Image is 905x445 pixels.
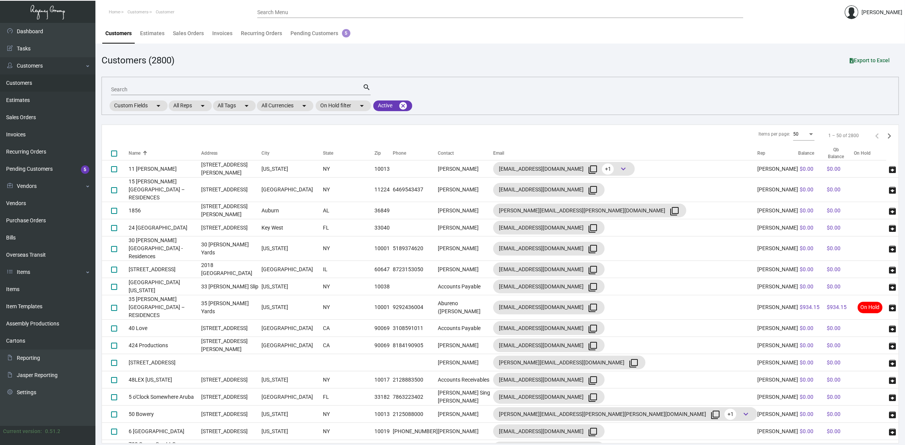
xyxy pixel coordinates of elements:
mat-chip: All Currencies [257,100,313,111]
div: Customers (2800) [102,53,174,67]
mat-icon: filter_none [588,186,597,195]
td: Accounts Receivables [438,371,493,388]
td: [GEOGRAPHIC_DATA] [261,320,323,337]
mat-icon: filter_none [588,244,597,254]
span: archive [888,165,897,174]
div: Estimates [140,29,165,37]
button: archive [886,356,899,369]
td: 36849 [374,202,393,219]
mat-icon: filter_none [588,165,597,174]
td: $0.00 [825,236,854,261]
td: $934.15 [825,295,854,320]
td: [STREET_ADDRESS][PERSON_NAME] [201,337,261,354]
td: 90069 [374,337,393,354]
td: NY [323,371,374,388]
mat-icon: arrow_drop_down [242,101,251,110]
span: $0.00 [800,245,813,251]
td: 48LEX [US_STATE] [129,371,201,388]
td: [PERSON_NAME] [757,388,798,406]
td: 40 Love [129,320,201,337]
td: [STREET_ADDRESS] [201,178,261,202]
div: Zip [374,150,393,157]
td: [US_STATE] [261,278,323,295]
td: 8723153050 [393,261,438,278]
td: [GEOGRAPHIC_DATA] [261,178,323,202]
mat-icon: filter_none [588,376,597,385]
td: 10013 [374,160,393,178]
td: [PERSON_NAME] [438,423,493,440]
div: Name [129,150,201,157]
th: Email [493,146,757,160]
td: [US_STATE] [261,295,323,320]
mat-chip: On Hold filter [316,100,371,111]
mat-icon: arrow_drop_down [198,101,207,110]
td: [PERSON_NAME] [757,236,798,261]
td: [PERSON_NAME] [757,371,798,388]
td: [GEOGRAPHIC_DATA] [261,337,323,354]
span: $0.00 [800,186,813,193]
td: $0.00 [825,371,854,388]
button: archive [886,280,899,293]
div: [PERSON_NAME][EMAIL_ADDRESS][PERSON_NAME][PERSON_NAME][DOMAIN_NAME] [499,408,752,420]
div: [EMAIL_ADDRESS][DOMAIN_NAME] [499,222,599,234]
td: [PERSON_NAME] [757,261,798,278]
td: Auburn [261,202,323,219]
td: [PERSON_NAME] [438,160,493,178]
div: Recurring Orders [241,29,282,37]
span: keyboard_arrow_down [619,164,628,173]
td: 3108591011 [393,320,438,337]
th: On Hold [854,146,886,160]
td: 5189374620 [393,236,438,261]
div: [PERSON_NAME] [861,8,902,16]
td: [US_STATE] [261,371,323,388]
td: [PERSON_NAME] [757,202,798,219]
td: IL [323,261,374,278]
div: Customers [105,29,132,37]
span: Customers [127,10,148,15]
div: Qb Balance [827,146,852,160]
span: $0.00 [800,428,813,434]
mat-icon: filter_none [588,303,597,312]
button: Previous page [871,129,883,142]
div: [EMAIL_ADDRESS][DOMAIN_NAME] [499,163,629,175]
mat-chip: Custom Fields [110,100,168,111]
div: Sales Orders [173,29,204,37]
td: 2125088000 [393,406,438,423]
mat-icon: filter_none [629,359,638,368]
span: archive [888,376,897,385]
td: [PERSON_NAME] [757,423,798,440]
span: archive [888,324,897,333]
div: Qb Balance [827,146,845,160]
td: $0.00 [825,278,854,295]
mat-select: Items per page: [793,132,815,137]
button: archive [886,263,899,275]
span: Export to Excel [850,57,890,63]
td: [STREET_ADDRESS] [201,219,261,236]
div: [EMAIL_ADDRESS][DOMAIN_NAME] [499,425,599,437]
div: [PERSON_NAME][EMAIL_ADDRESS][PERSON_NAME][DOMAIN_NAME] [499,204,681,217]
div: [EMAIL_ADDRESS][DOMAIN_NAME] [499,339,599,351]
td: [STREET_ADDRESS] [129,354,201,371]
div: City [261,150,269,157]
td: [PERSON_NAME] [757,295,798,320]
td: [PERSON_NAME] Sing [PERSON_NAME] [438,388,493,406]
div: Balance [798,150,825,157]
td: 8184190905 [393,337,438,354]
div: [EMAIL_ADDRESS][DOMAIN_NAME] [499,280,599,293]
mat-icon: arrow_drop_down [300,101,309,110]
td: 11224 [374,178,393,202]
td: $0.00 [825,160,854,178]
span: keyboard_arrow_down [741,409,750,419]
td: 9292436004 [393,295,438,320]
span: archive [888,265,897,275]
span: $0.00 [800,359,813,366]
div: Contact [438,150,454,157]
td: 33 [PERSON_NAME] Slip [201,278,261,295]
span: On Hold [858,302,882,313]
span: archive [888,244,897,254]
div: Rep [757,150,798,157]
mat-chip: All Reps [169,100,212,111]
span: $0.00 [800,207,813,214]
mat-chip: Active [373,100,412,111]
mat-icon: arrow_drop_down [357,101,366,110]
